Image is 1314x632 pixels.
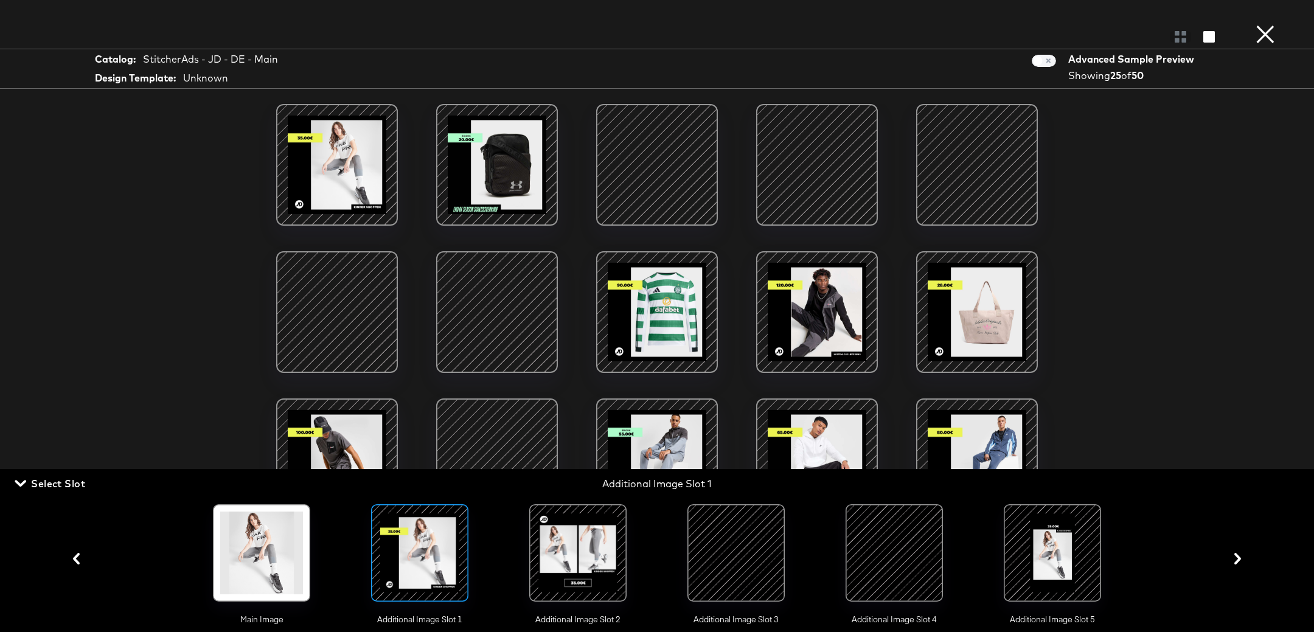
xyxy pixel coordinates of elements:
span: Additional Image Slot 2 [517,614,639,625]
div: Unknown [183,71,228,85]
div: Additional Image Slot 1 [445,477,869,491]
strong: Catalog: [95,52,136,66]
strong: Design Template: [95,71,176,85]
span: Additional Image Slot 3 [675,614,797,625]
span: Select Slot [17,475,85,492]
span: Additional Image Slot 5 [992,614,1113,625]
div: Showing of [1068,69,1198,83]
span: Additional Image Slot 4 [833,614,955,625]
div: Advanced Sample Preview [1068,52,1198,66]
button: Select Slot [12,475,90,492]
strong: 25 [1110,69,1121,82]
span: Additional Image Slot 1 [359,614,481,625]
strong: 50 [1131,69,1144,82]
div: StitcherAds - JD - DE - Main [143,52,278,66]
span: Main Image [201,614,322,625]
